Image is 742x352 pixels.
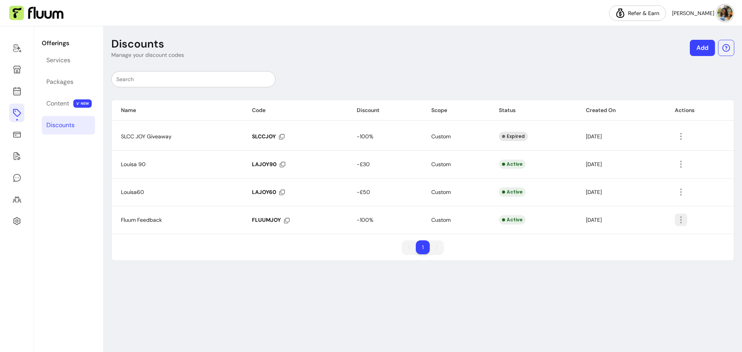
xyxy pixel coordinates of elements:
img: Fluum Logo [9,6,63,20]
span: NEW [73,99,92,108]
span: [PERSON_NAME] [672,9,714,17]
img: avatar [717,5,733,21]
nav: pagination navigation [398,236,448,258]
th: Created On [577,100,665,121]
p: Manage your discount codes [111,51,184,59]
span: Louisa60 [121,189,144,196]
th: Status [490,100,577,121]
th: Scope [422,100,490,121]
div: Expired [499,132,528,141]
th: Code [243,100,347,121]
div: Discounts [46,121,75,130]
div: Click to copy [252,133,284,140]
a: Discounts [42,116,95,134]
span: -£30 [357,161,370,168]
span: Custom [431,161,451,168]
li: pagination item 1 active [416,240,430,254]
a: Offerings [9,104,24,122]
span: Louisa 90 [121,161,146,168]
span: Fluum Feedback [121,216,162,223]
a: Sales [9,125,24,144]
span: SLCC JOY Giveaway [121,133,172,140]
a: Content NEW [42,94,95,113]
div: Services [46,56,70,65]
th: Name [112,100,243,121]
button: avatar[PERSON_NAME] [672,5,733,21]
div: Click to copy [252,189,285,196]
span: Custom [431,216,451,223]
p: Offerings [42,39,95,48]
span: -100% [357,133,373,140]
div: Content [46,99,69,108]
a: Storefront [9,60,24,79]
a: Calendar [9,82,24,100]
div: Packages [46,77,73,87]
a: Forms [9,147,24,165]
a: Packages [42,73,95,91]
div: Active [499,187,526,197]
th: Discount [347,100,422,121]
a: Home [9,39,24,57]
div: Active [499,160,526,169]
div: Click to copy [252,161,285,168]
a: Refer & Earn [609,5,666,21]
div: Active [499,215,526,224]
span: [DATE] [586,133,602,140]
input: Search [116,75,271,83]
span: Custom [431,133,451,140]
span: [DATE] [586,216,602,223]
a: Settings [9,212,24,230]
a: Add [690,40,715,56]
a: Services [42,51,95,70]
div: Click to copy [252,216,289,223]
span: Custom [431,189,451,196]
span: -£50 [357,189,370,196]
th: Actions [665,100,734,121]
span: [DATE] [586,161,602,168]
a: Clients [9,190,24,209]
span: -100% [357,216,373,223]
p: Discounts [111,37,164,51]
span: [DATE] [586,189,602,196]
a: My Messages [9,168,24,187]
